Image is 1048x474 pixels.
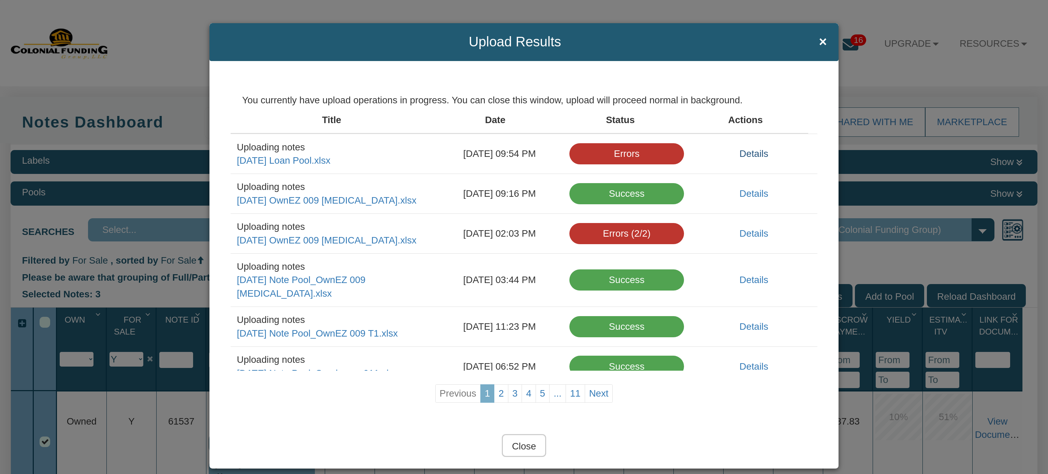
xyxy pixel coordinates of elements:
a: [DATE] Note Pool_OwnEZ 009 [MEDICAL_DATA].xlsx [237,275,365,298]
a: Previous [435,384,481,402]
span: × [819,34,827,49]
div: Uploading notes [237,140,430,154]
div: Uploading notes [237,180,430,193]
div: Errors (2/2) [569,223,684,244]
a: 3 [508,384,522,402]
a: 4 [522,384,536,402]
div: Uploading notes [237,220,430,233]
a: 2 [494,384,508,402]
a: [DATE] Note Pool_Snodgrass 011.xlsx [237,368,398,379]
td: [DATE] 06:52 PM [436,346,563,386]
div: Success [569,356,684,377]
div: Uploading notes [237,313,430,326]
td: [DATE] 09:16 PM [436,174,563,213]
th: Title [231,107,433,133]
a: [DATE] OwnEZ 009 [MEDICAL_DATA].xlsx [237,235,417,246]
a: 1 [480,384,494,402]
th: Date [433,107,558,133]
div: You currently have upload operations in progress. You can close this window, upload will proceed ... [231,93,817,107]
div: Uploading notes [237,260,430,273]
a: Details [740,148,768,159]
th: Actions [683,107,808,133]
div: Errors [569,143,684,164]
a: 11 [566,384,585,402]
a: Details [740,275,768,285]
a: [DATE] Loan Pool.xlsx [237,155,330,166]
input: Close [502,434,547,457]
a: Details [740,361,768,372]
td: [DATE] 03:44 PM [436,253,563,307]
a: ... [549,384,566,402]
span: Upload Results [221,34,809,49]
a: 5 [536,384,550,402]
th: Status [558,107,683,133]
div: Success [569,183,684,204]
a: Details [740,228,768,239]
td: [DATE] 02:03 PM [436,213,563,253]
a: [DATE] OwnEZ 009 [MEDICAL_DATA].xlsx [237,195,417,206]
div: Success [569,269,684,291]
td: [DATE] 09:54 PM [436,134,563,174]
a: [DATE] Note Pool_OwnEZ 009 T1.xlsx [237,328,398,339]
td: [DATE] 11:23 PM [436,307,563,346]
a: Details [740,188,768,199]
div: Success [569,316,684,337]
div: Uploading notes [237,353,430,366]
a: Next [585,384,613,402]
a: Details [740,321,768,332]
